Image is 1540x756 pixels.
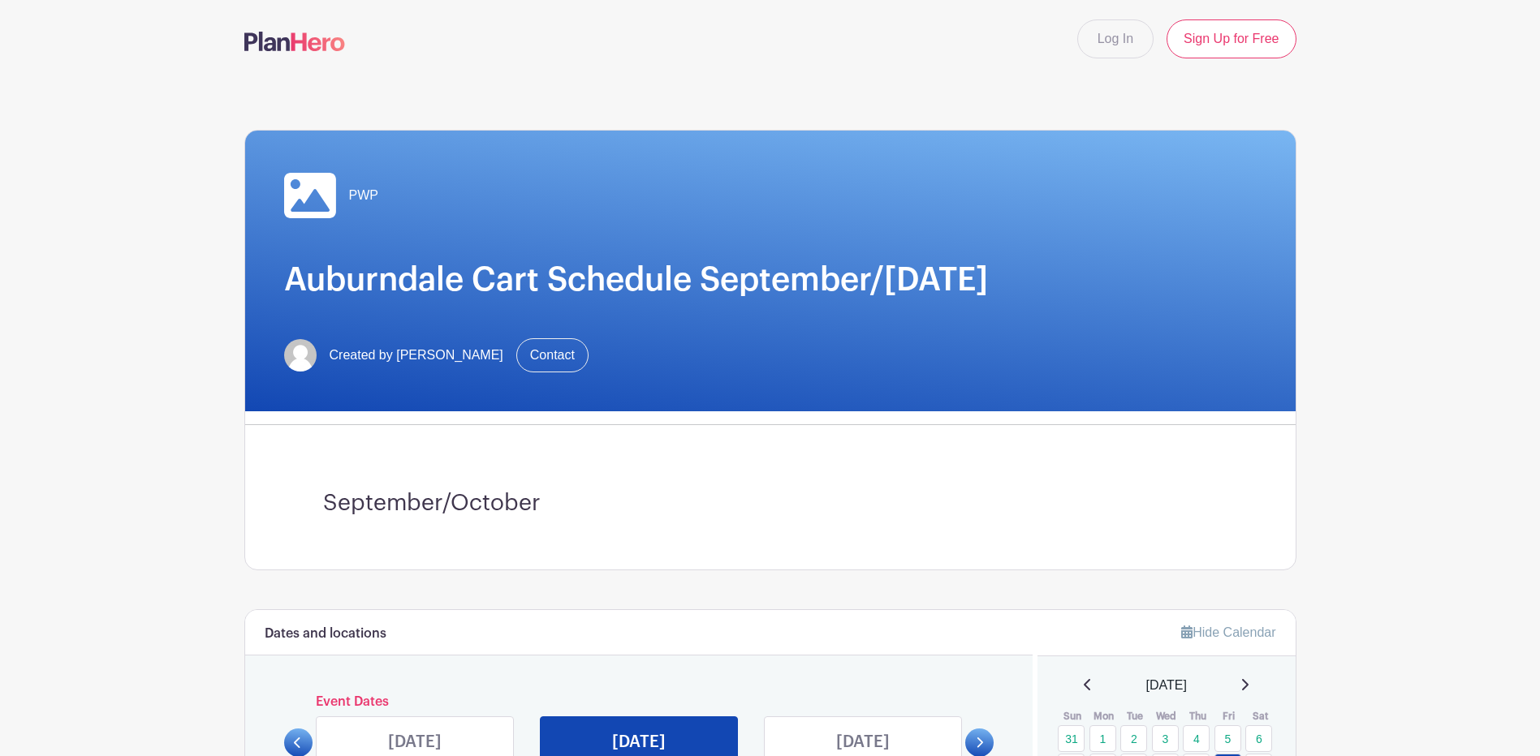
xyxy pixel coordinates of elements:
a: Log In [1077,19,1154,58]
th: Sun [1057,708,1089,724]
h6: Dates and locations [265,626,386,642]
th: Mon [1089,708,1120,724]
a: 3 [1152,725,1179,752]
a: Hide Calendar [1181,625,1275,639]
th: Fri [1214,708,1245,724]
a: 4 [1183,725,1210,752]
img: default-ce2991bfa6775e67f084385cd625a349d9dcbb7a52a09fb2fda1e96e2d18dcdb.png [284,339,317,372]
a: 1 [1089,725,1116,752]
a: 5 [1214,725,1241,752]
a: 2 [1120,725,1147,752]
h1: Auburndale Cart Schedule September/[DATE] [284,260,1257,299]
th: Sat [1245,708,1276,724]
h3: September/October [323,490,1218,518]
a: 31 [1058,725,1085,752]
a: Contact [516,338,589,372]
th: Thu [1182,708,1214,724]
a: Sign Up for Free [1167,19,1296,58]
a: 6 [1245,725,1272,752]
h6: Event Dates [313,694,966,710]
span: Created by [PERSON_NAME] [330,346,503,365]
img: logo-507f7623f17ff9eddc593b1ce0a138ce2505c220e1c5a4e2b4648c50719b7d32.svg [244,32,345,51]
th: Wed [1151,708,1183,724]
span: [DATE] [1146,676,1187,695]
th: Tue [1119,708,1151,724]
span: PWP [349,186,378,205]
